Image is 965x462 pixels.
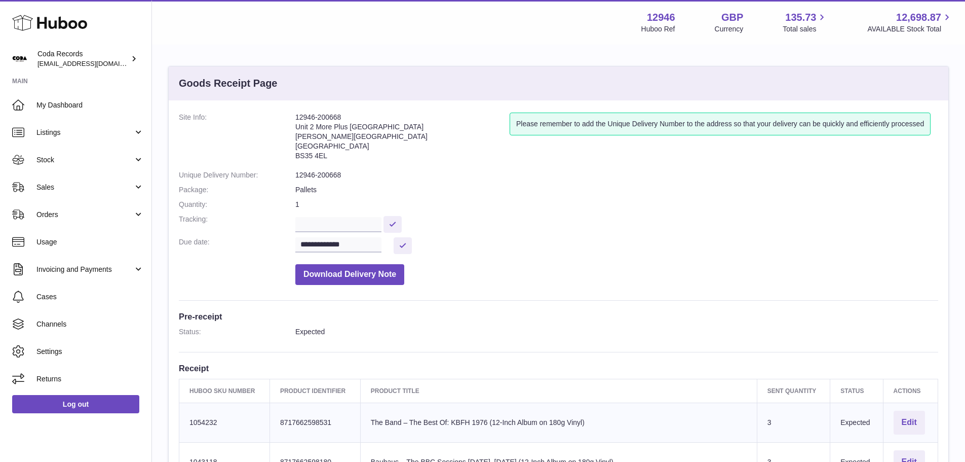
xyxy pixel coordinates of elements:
[295,185,938,195] dd: Pallets
[179,311,938,322] h3: Pre-receipt
[36,210,133,220] span: Orders
[783,24,828,34] span: Total sales
[36,128,133,137] span: Listings
[896,11,941,24] span: 12,698.87
[12,51,27,66] img: haz@pcatmedia.com
[36,265,133,274] span: Invoicing and Payments
[36,347,144,357] span: Settings
[867,24,953,34] span: AVAILABLE Stock Total
[36,100,144,110] span: My Dashboard
[36,292,144,302] span: Cases
[641,24,675,34] div: Huboo Ref
[757,403,830,442] td: 3
[179,363,938,374] h3: Receipt
[179,185,295,195] dt: Package:
[360,379,757,403] th: Product title
[894,411,925,435] button: Edit
[647,11,675,24] strong: 12946
[295,264,404,285] button: Download Delivery Note
[295,170,938,180] dd: 12946-200668
[179,379,270,403] th: Huboo SKU Number
[179,200,295,209] dt: Quantity:
[295,200,938,209] dd: 1
[783,11,828,34] a: 135.73 Total sales
[867,11,953,34] a: 12,698.87 AVAILABLE Stock Total
[295,327,938,337] dd: Expected
[295,113,510,165] address: 12946-200668 Unit 2 More Plus [GEOGRAPHIC_DATA] [PERSON_NAME][GEOGRAPHIC_DATA] [GEOGRAPHIC_DATA] ...
[785,11,816,24] span: 135.73
[883,379,938,403] th: Actions
[179,327,295,337] dt: Status:
[36,183,133,192] span: Sales
[179,403,270,442] td: 1054232
[36,319,144,329] span: Channels
[360,403,757,442] td: The Band – The Best Of: KBFH 1976 (12-Inch Album on 180g Vinyl)
[36,155,133,165] span: Stock
[715,24,744,34] div: Currency
[269,403,360,442] td: 8717662598531
[269,379,360,403] th: Product Identifier
[721,11,743,24] strong: GBP
[179,215,295,232] dt: Tracking:
[830,403,883,442] td: Expected
[12,395,139,413] a: Log out
[179,113,295,165] dt: Site Info:
[830,379,883,403] th: Status
[510,113,931,135] div: Please remember to add the Unique Delivery Number to the address so that your delivery can be qui...
[179,170,295,180] dt: Unique Delivery Number:
[179,77,278,90] h3: Goods Receipt Page
[179,237,295,254] dt: Due date:
[757,379,830,403] th: Sent Quantity
[36,374,144,384] span: Returns
[37,49,129,68] div: Coda Records
[36,237,144,247] span: Usage
[37,59,149,67] span: [EMAIL_ADDRESS][DOMAIN_NAME]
